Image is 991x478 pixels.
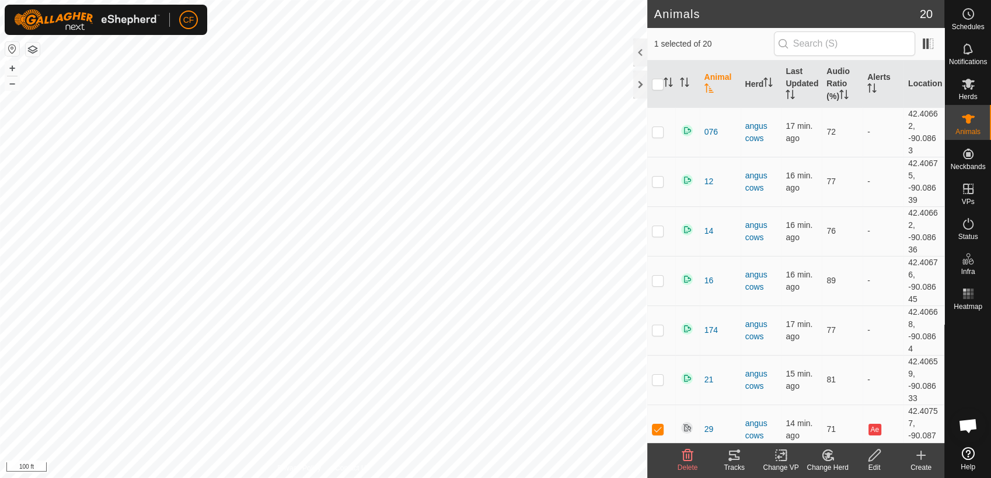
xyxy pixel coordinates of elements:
span: Infra [961,268,975,275]
span: Sep 24, 2025, 7:15 PM [786,220,812,242]
button: – [5,76,19,90]
span: Sep 24, 2025, 7:14 PM [786,121,812,143]
button: Ae [868,424,881,435]
div: Open chat [951,408,986,443]
th: Location [903,61,944,108]
td: - [863,206,903,256]
div: angus cows [745,269,777,293]
td: - [863,256,903,305]
span: 076 [704,126,718,138]
button: Map Layers [26,43,40,57]
th: Alerts [863,61,903,108]
td: - [863,305,903,355]
td: 42.40668, -90.0864 [903,305,944,355]
button: Reset Map [5,42,19,56]
button: + [5,61,19,75]
div: angus cows [745,170,777,194]
div: Create [898,462,944,473]
td: - [863,355,903,405]
span: 77 [826,325,836,335]
p-sorticon: Activate to sort [680,79,689,89]
div: Tracks [711,462,758,473]
img: returning off [680,421,694,435]
div: angus cows [745,417,777,442]
p-sorticon: Activate to sort [763,79,773,89]
span: Neckbands [950,163,985,170]
span: 77 [826,177,836,186]
td: 42.40675, -90.08639 [903,157,944,206]
img: returning on [680,322,694,336]
div: Change VP [758,462,804,473]
img: returning on [680,173,694,187]
h2: Animals [654,7,920,21]
input: Search (S) [774,31,915,56]
span: 72 [826,127,836,136]
a: Privacy Policy [277,463,321,473]
a: Contact Us [335,463,369,473]
td: 42.40662, -90.08636 [903,206,944,256]
span: VPs [961,198,974,205]
span: CF [183,14,194,26]
span: 16 [704,275,714,287]
span: 29 [704,423,714,435]
td: 42.40676, -90.08645 [903,256,944,305]
span: 71 [826,424,836,434]
span: Animals [955,128,980,135]
img: returning on [680,371,694,385]
span: 20 [920,5,933,23]
a: Help [945,442,991,475]
div: angus cows [745,120,777,145]
div: angus cows [745,368,777,392]
div: Edit [851,462,898,473]
td: - [863,107,903,157]
th: Animal [700,61,741,108]
span: 1 selected of 20 [654,38,774,50]
img: returning on [680,223,694,237]
span: Sep 24, 2025, 7:16 PM [786,369,812,391]
img: returning on [680,124,694,138]
th: Herd [741,61,781,108]
p-sorticon: Activate to sort [839,92,849,101]
span: Sep 24, 2025, 7:15 PM [786,270,812,291]
img: Gallagher Logo [14,9,160,30]
span: 174 [704,324,718,336]
span: Sep 24, 2025, 7:17 PM [786,419,812,440]
p-sorticon: Activate to sort [664,79,673,89]
span: Status [958,233,978,240]
th: Last Updated [781,61,822,108]
span: Heatmap [954,303,982,310]
span: Herds [958,93,977,100]
span: Delete [678,463,698,472]
span: 89 [826,276,836,285]
span: Sep 24, 2025, 7:15 PM [786,171,812,192]
span: 21 [704,374,714,386]
p-sorticon: Activate to sort [786,92,795,101]
p-sorticon: Activate to sort [704,85,714,94]
img: returning on [680,272,694,286]
span: Schedules [951,23,984,30]
p-sorticon: Activate to sort [867,85,877,94]
span: Notifications [949,58,987,65]
span: 76 [826,226,836,236]
td: - [863,157,903,206]
div: angus cows [745,219,777,244]
th: Audio Ratio (%) [822,61,863,108]
span: Sep 24, 2025, 7:15 PM [786,319,812,341]
div: angus cows [745,318,777,343]
div: Change Herd [804,462,851,473]
td: 42.40757, -90.08727 [903,405,944,454]
td: 42.40659, -90.08633 [903,355,944,405]
td: 42.40662, -90.0863 [903,107,944,157]
span: 81 [826,375,836,384]
span: 14 [704,225,714,237]
span: Help [961,463,975,470]
span: 12 [704,175,714,188]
